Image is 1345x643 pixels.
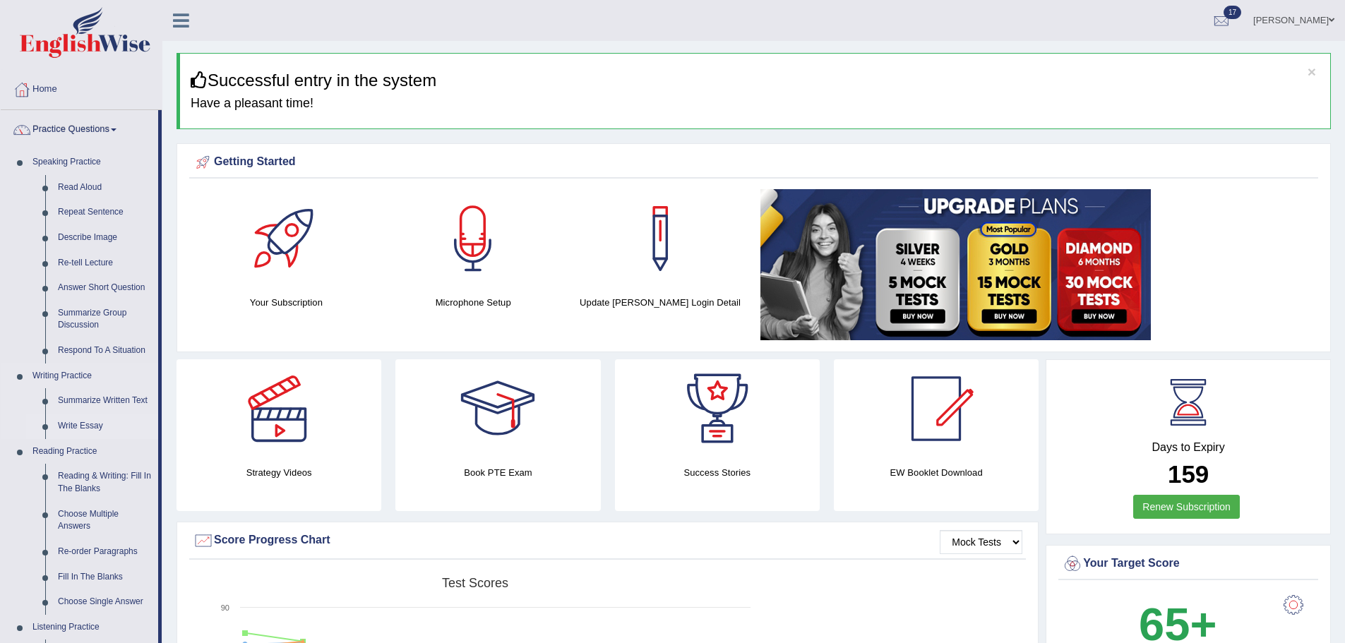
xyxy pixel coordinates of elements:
[52,275,158,301] a: Answer Short Question
[760,189,1151,340] img: small5.jpg
[26,615,158,640] a: Listening Practice
[26,439,158,464] a: Reading Practice
[387,295,560,310] h4: Microphone Setup
[52,414,158,439] a: Write Essay
[1224,6,1241,19] span: 17
[1062,441,1315,454] h4: Days to Expiry
[442,576,508,590] tspan: Test scores
[177,465,381,480] h4: Strategy Videos
[193,530,1022,551] div: Score Progress Chart
[1133,495,1240,519] a: Renew Subscription
[52,464,158,501] a: Reading & Writing: Fill In The Blanks
[52,338,158,363] a: Respond To A Situation
[26,150,158,175] a: Speaking Practice
[1308,64,1316,79] button: ×
[52,502,158,539] a: Choose Multiple Answers
[574,295,747,310] h4: Update [PERSON_NAME] Login Detail
[1168,460,1209,488] b: 159
[26,363,158,389] a: Writing Practice
[1,110,158,145] a: Practice Questions
[191,97,1320,111] h4: Have a pleasant time!
[52,251,158,276] a: Re-tell Lecture
[52,200,158,225] a: Repeat Sentence
[52,565,158,590] a: Fill In The Blanks
[52,388,158,414] a: Summarize Written Text
[1,70,162,105] a: Home
[191,71,1320,90] h3: Successful entry in the system
[200,295,373,310] h4: Your Subscription
[52,539,158,565] a: Re-order Paragraphs
[221,603,229,612] text: 90
[52,301,158,338] a: Summarize Group Discussion
[52,175,158,200] a: Read Aloud
[52,589,158,615] a: Choose Single Answer
[834,465,1039,480] h4: EW Booklet Download
[395,465,600,480] h4: Book PTE Exam
[615,465,820,480] h4: Success Stories
[193,152,1315,173] div: Getting Started
[52,225,158,251] a: Describe Image
[1062,553,1315,575] div: Your Target Score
